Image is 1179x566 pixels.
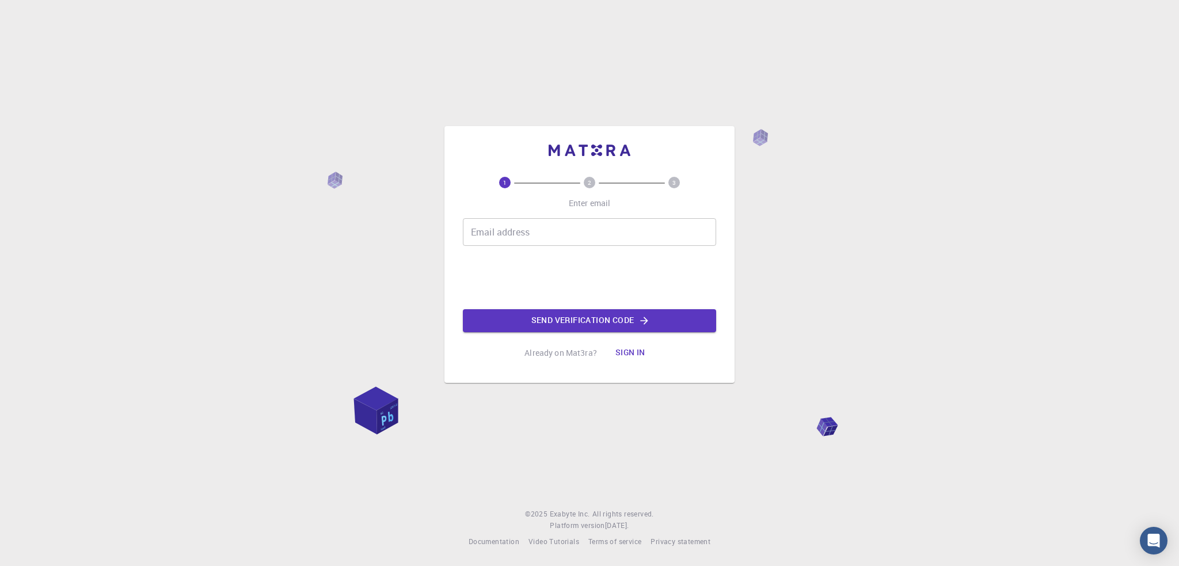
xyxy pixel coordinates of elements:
[651,536,710,548] a: Privacy statement
[588,537,641,546] span: Terms of service
[569,197,611,209] p: Enter email
[550,509,590,518] span: Exabyte Inc.
[528,536,579,548] a: Video Tutorials
[672,178,676,187] text: 3
[606,341,655,364] button: Sign in
[502,255,677,300] iframe: reCAPTCHA
[525,508,549,520] span: © 2025
[592,508,654,520] span: All rights reserved.
[463,309,716,332] button: Send verification code
[528,537,579,546] span: Video Tutorials
[605,521,629,530] span: [DATE] .
[605,520,629,531] a: [DATE].
[550,508,590,520] a: Exabyte Inc.
[588,178,591,187] text: 2
[550,520,604,531] span: Platform version
[503,178,507,187] text: 1
[1140,527,1167,554] div: Open Intercom Messenger
[651,537,710,546] span: Privacy statement
[469,536,519,548] a: Documentation
[469,537,519,546] span: Documentation
[524,347,597,359] p: Already on Mat3ra?
[588,536,641,548] a: Terms of service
